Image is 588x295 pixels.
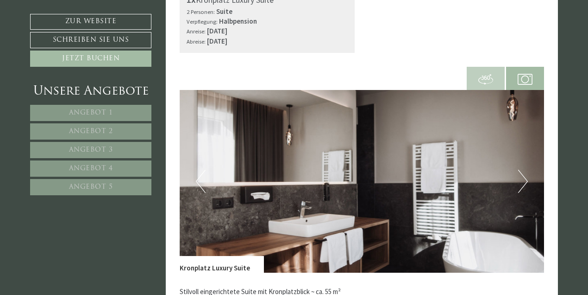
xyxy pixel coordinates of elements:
span: Angebot 4 [69,165,113,172]
span: Angebot 5 [69,184,113,191]
small: Abreise: [187,38,206,45]
b: [DATE] [207,26,227,35]
small: 19:44 [14,43,132,49]
div: Freitag [164,7,200,22]
img: 360-grad.svg [478,72,493,87]
b: [DATE] [207,37,227,45]
a: Schreiben Sie uns [30,32,151,48]
small: 2 Personen: [187,8,215,15]
div: Kronplatz Luxury Suite [180,256,264,273]
span: Angebot 1 [69,109,113,116]
small: Verpflegung: [187,18,218,25]
span: Angebot 2 [69,128,113,135]
a: Jetzt buchen [30,51,151,67]
button: Senden [305,244,365,261]
div: Montis – Active Nature Spa [14,26,132,33]
button: Previous [196,170,206,193]
a: Zur Website [30,14,151,30]
b: Suite [216,7,232,16]
img: camera.svg [518,72,532,87]
div: Guten Tag, wie können wir Ihnen helfen? [7,25,137,51]
b: Halbpension [219,17,257,26]
small: Anreise: [187,27,206,35]
div: Unsere Angebote [30,83,151,100]
button: Next [518,170,528,193]
span: Angebot 3 [69,147,113,154]
img: image [180,90,544,273]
